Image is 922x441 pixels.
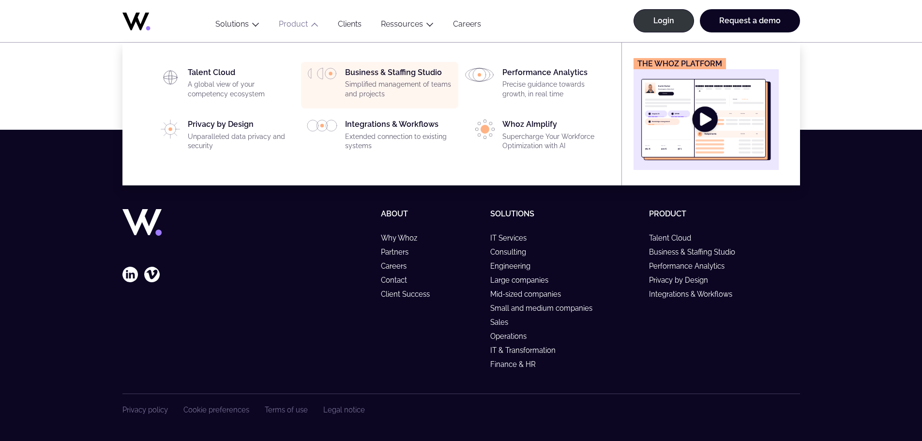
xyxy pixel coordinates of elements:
[490,318,517,326] a: Sales
[381,234,426,242] a: Why Whoz
[161,68,180,87] img: HP_PICTO_CARTOGRAPHIE-1.svg
[188,132,295,151] p: Unparalleled data privacy and security
[475,120,495,139] img: PICTO_ECLAIRER-1-e1756198033837.png
[464,68,610,103] a: Performance AnalyticsPrecise guidance towards growth, in real time
[649,290,741,298] a: Integrations & Workflows
[323,406,365,414] a: Legal notice
[122,406,365,414] nav: Footer Navigation
[188,68,295,103] div: Talent Cloud
[381,209,482,218] h5: About
[307,120,337,132] img: PICTO_INTEGRATION.svg
[649,276,717,284] a: Privacy by Design
[502,68,610,103] div: Performance Analytics
[634,58,779,170] a: The Whoz platform
[490,248,535,256] a: Consulting
[307,68,453,103] a: Business & Staffing StudioSimplified management of teams and projects
[206,19,269,32] button: Solutions
[345,132,453,151] p: Extended connection to existing systems
[307,68,337,79] img: HP_PICTO_GESTION-PORTEFEUILLE-PROJETS.svg
[490,360,544,368] a: Finance & HR
[649,209,686,218] a: Product
[464,120,610,154] a: Whoz AImplifySupercharge Your Workforce Optimization with AI
[150,68,295,103] a: Talent CloudA global view of your competency ecosystem
[161,120,180,139] img: PICTO_CONFIANCE_NUMERIQUE.svg
[490,209,641,218] h5: Solutions
[858,377,908,427] iframe: Chatbot
[649,262,733,270] a: Performance Analytics
[122,406,168,414] a: Privacy policy
[649,234,700,242] a: Talent Cloud
[502,132,610,151] p: Supercharge Your Workforce Optimization with AI
[700,9,800,32] a: Request a demo
[381,262,415,270] a: Careers
[502,120,610,154] div: Whoz AImplify
[634,9,694,32] a: Login
[381,19,423,29] a: Ressources
[188,120,295,154] div: Privacy by Design
[265,406,308,414] a: Terms of use
[307,120,453,154] a: Integrations & WorkflowsExtended connection to existing systems
[490,346,564,354] a: IT & Transformation
[490,332,535,340] a: Operations
[634,58,726,69] figcaption: The Whoz platform
[490,262,539,270] a: Engineering
[464,68,495,82] img: HP_PICTO_ANALYSE_DE_PERFORMANCES.svg
[381,248,417,256] a: Partners
[381,276,416,284] a: Contact
[443,19,491,32] a: Careers
[345,120,453,154] div: Integrations & Workflows
[269,19,328,32] button: Product
[502,80,610,99] p: Precise guidance towards growth, in real time
[345,80,453,99] p: Simplified management of teams and projects
[150,120,295,154] a: Privacy by DesignUnparalleled data privacy and security
[490,290,570,298] a: Mid-sized companies
[188,80,295,99] p: A global view of your competency ecosystem
[381,290,438,298] a: Client Success
[649,248,744,256] a: Business & Staffing Studio
[183,406,249,414] a: Cookie preferences
[345,68,453,103] div: Business & Staffing Studio
[490,276,557,284] a: Large companies
[490,304,601,312] a: Small and medium companies
[490,234,535,242] a: IT Services
[328,19,371,32] a: Clients
[279,19,308,29] a: Product
[371,19,443,32] button: Ressources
